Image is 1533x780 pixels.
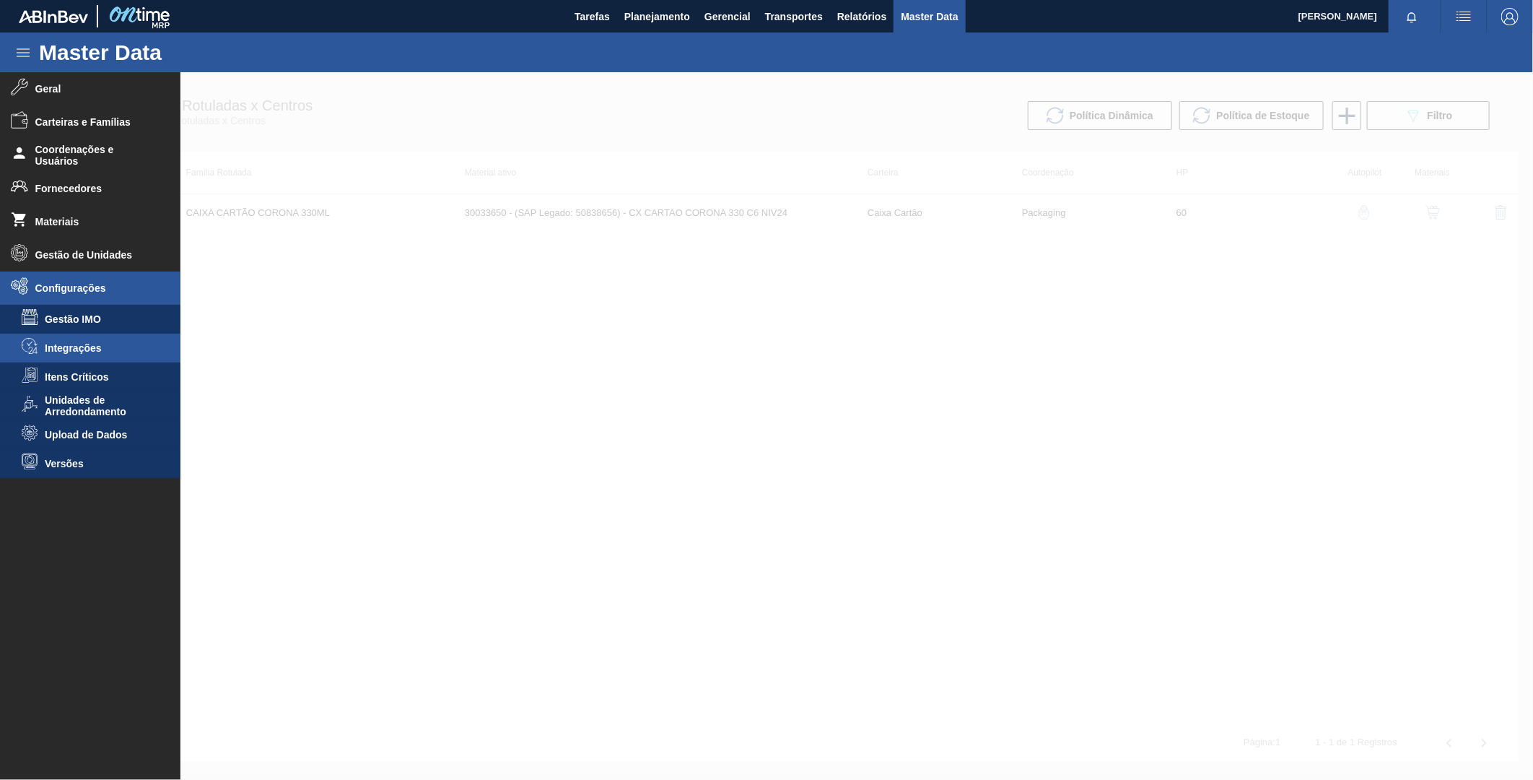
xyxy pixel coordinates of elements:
span: Fornecedores [35,183,154,194]
img: Logout [1501,8,1519,25]
span: Tarefas [575,8,610,25]
span: Configurações [35,282,154,294]
span: Coordenações e Usuários [35,144,154,167]
span: Unidades de Arredondamento [45,394,156,417]
img: userActions [1455,8,1472,25]
span: Master Data [901,8,958,25]
span: Geral [35,83,154,95]
h1: Master Data [39,44,295,61]
button: Notificações [1389,6,1435,27]
span: Transportes [765,8,823,25]
span: Gestão IMO [45,313,156,325]
span: Itens Críticos [45,371,156,383]
span: Upload de Dados [45,429,156,441]
span: Integrações [45,342,156,354]
span: Gestão de Unidades [35,249,154,261]
span: Versões [45,458,156,469]
span: Gerencial [704,8,751,25]
span: Planejamento [624,8,690,25]
img: TNhmsLtSVTkK8tSr43FrP2fwEKptu5GPRR3wAAAABJRU5ErkJggg== [19,10,88,23]
span: Materiais [35,216,154,227]
span: Carteiras e Famílias [35,116,154,128]
span: Relatórios [837,8,886,25]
